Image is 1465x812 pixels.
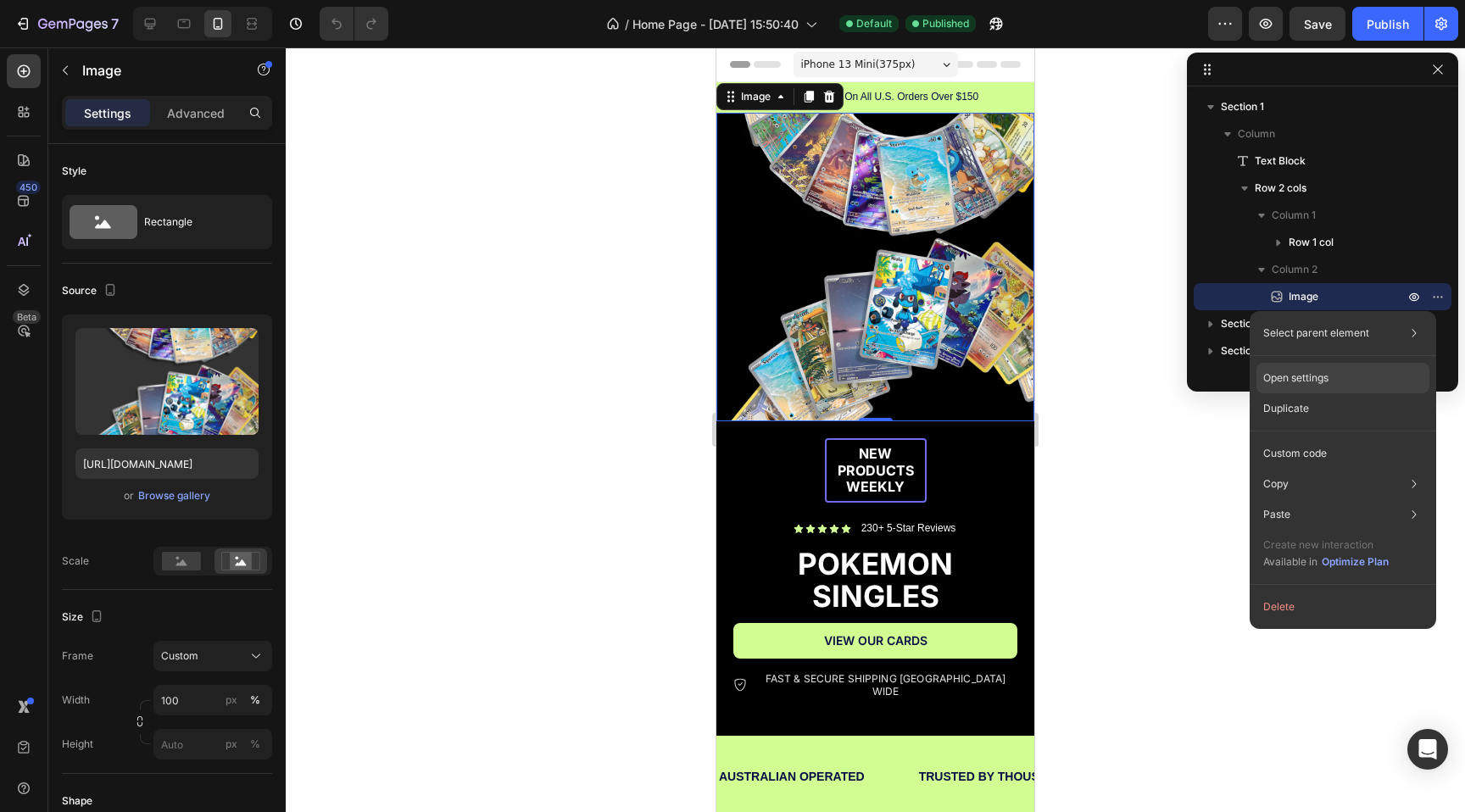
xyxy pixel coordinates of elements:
span: Column 2 [1272,261,1317,278]
span: Column 1 [1272,207,1316,224]
button: Delete [1256,592,1429,622]
span: Section 4 [1221,370,1267,387]
p: Copy [1263,476,1289,492]
iframe: Design area [716,47,1034,812]
span: Section 1 [1221,98,1264,115]
input: https://example.com/image.jpg [75,448,259,479]
img: preview-image [75,328,259,435]
div: Publish [1367,15,1409,33]
p: 7 [111,14,119,34]
span: Published [922,16,969,31]
span: Image [1289,288,1318,305]
button: Browse gallery [137,487,211,504]
div: Size [62,606,107,629]
div: Optimize Plan [1322,554,1389,570]
label: Frame [62,648,93,664]
label: Width [62,692,90,708]
button: px [245,734,265,754]
p: Custom code [1263,446,1327,461]
span: Save [1304,17,1332,31]
span: Text Block [1255,153,1306,170]
div: Scale [62,553,89,569]
div: Open Intercom Messenger [1407,729,1448,770]
p: Image [82,60,226,81]
p: TRUSTED BY THOUSANDS [203,719,357,740]
div: Shape [62,793,92,809]
span: Section 2 [1221,315,1266,332]
p: Paste [1263,507,1290,522]
span: Available in [1263,555,1317,568]
p: Settings [84,104,131,122]
div: 450 [16,181,41,194]
span: Home Page - [DATE] 15:50:40 [632,15,799,33]
input: px% [153,729,272,759]
span: Row 1 col [1289,234,1334,251]
div: Browse gallery [138,488,210,503]
p: Duplicate [1263,401,1309,416]
div: Undo/Redo [320,7,388,41]
span: or [124,486,134,506]
p: Create new interaction [1263,537,1390,553]
button: px [245,690,265,710]
button: Save [1290,7,1345,41]
span: Section 3 [1221,342,1267,359]
div: % [250,692,260,708]
p: Advanced [167,104,225,122]
div: Beta [13,310,41,324]
span: Row 2 cols [1255,180,1306,197]
button: 7 [7,7,126,41]
p: Select parent element [1263,325,1369,341]
div: px [226,737,237,752]
span: Column [1238,125,1275,142]
button: Optimize Plan [1321,553,1390,570]
label: Height [62,737,93,752]
button: Custom [153,641,272,671]
div: px [226,692,237,708]
div: Style [62,164,86,179]
span: Default [856,16,892,31]
div: % [250,737,260,752]
button: % [221,690,242,710]
div: Rectangle [144,203,248,242]
span: Custom [161,648,198,664]
div: Source [62,280,120,303]
input: px% [153,685,272,715]
button: % [221,734,242,754]
span: / [625,15,629,33]
button: Publish [1352,7,1423,41]
p: Open settings [1263,370,1329,386]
